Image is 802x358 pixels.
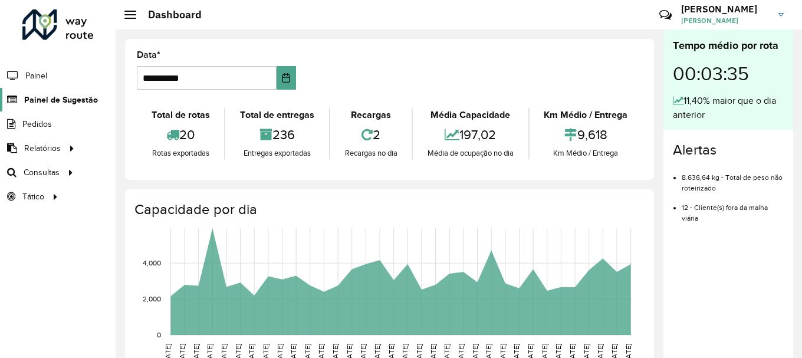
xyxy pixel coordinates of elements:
div: Total de entregas [228,108,326,122]
div: 00:03:35 [673,54,784,94]
div: Km Médio / Entrega [533,147,639,159]
div: Recargas no dia [333,147,409,159]
li: 12 - Cliente(s) fora da malha viária [682,193,784,224]
div: 2 [333,122,409,147]
button: Choose Date [277,66,296,90]
span: Pedidos [22,118,52,130]
h2: Dashboard [136,8,202,21]
div: 20 [140,122,221,147]
div: Média de ocupação no dia [416,147,525,159]
span: Painel [25,70,47,82]
text: 2,000 [143,295,161,303]
div: Km Médio / Entrega [533,108,639,122]
span: Tático [22,191,44,203]
h4: Alertas [673,142,784,159]
span: Consultas [24,166,60,179]
text: 4,000 [143,259,161,267]
a: Contato Rápido [653,2,678,28]
div: Rotas exportadas [140,147,221,159]
div: Entregas exportadas [228,147,326,159]
text: 0 [157,331,161,339]
li: 8.636,64 kg - Total de peso não roteirizado [682,163,784,193]
label: Data [137,48,160,62]
div: Média Capacidade [416,108,525,122]
div: Total de rotas [140,108,221,122]
div: 197,02 [416,122,525,147]
div: 9,618 [533,122,639,147]
span: Painel de Sugestão [24,94,98,106]
div: Tempo médio por rota [673,38,784,54]
h3: [PERSON_NAME] [681,4,770,15]
div: 236 [228,122,326,147]
h4: Capacidade por dia [134,201,642,218]
div: 11,40% maior que o dia anterior [673,94,784,122]
span: Relatórios [24,142,61,155]
span: [PERSON_NAME] [681,15,770,26]
div: Recargas [333,108,409,122]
